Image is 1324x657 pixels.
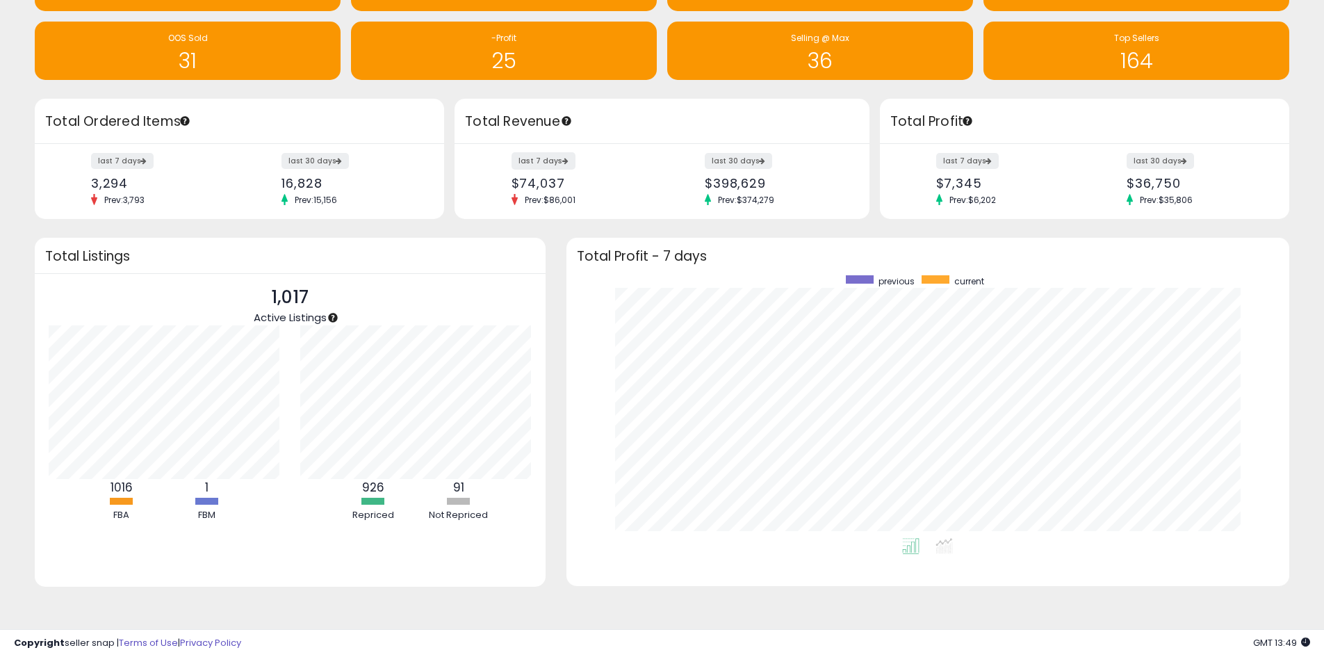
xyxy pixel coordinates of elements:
[936,176,1074,190] div: $7,345
[453,479,464,496] b: 91
[942,194,1003,206] span: Prev: $6,202
[983,22,1289,80] a: Top Sellers 164
[936,153,999,169] label: last 7 days
[1253,636,1310,649] span: 2025-09-15 13:49 GMT
[254,310,327,325] span: Active Listings
[705,176,845,190] div: $398,629
[491,32,516,44] span: -Profit
[45,251,535,261] h3: Total Listings
[281,176,420,190] div: 16,828
[1127,176,1265,190] div: $36,750
[518,194,582,206] span: Prev: $86,001
[1133,194,1200,206] span: Prev: $35,806
[205,479,209,496] b: 1
[512,176,652,190] div: $74,037
[327,311,339,324] div: Tooltip anchor
[667,22,973,80] a: Selling @ Max 36
[281,153,349,169] label: last 30 days
[791,32,849,44] span: Selling @ Max
[954,275,984,287] span: current
[1114,32,1159,44] span: Top Sellers
[42,49,334,72] h1: 31
[288,194,344,206] span: Prev: 15,156
[351,22,657,80] a: -Profit 25
[45,112,434,131] h3: Total Ordered Items
[577,251,1279,261] h3: Total Profit - 7 days
[168,32,208,44] span: OOS Sold
[358,49,650,72] h1: 25
[180,636,241,649] a: Privacy Policy
[878,275,915,287] span: previous
[80,509,163,522] div: FBA
[890,112,1279,131] h3: Total Profit
[119,636,178,649] a: Terms of Use
[179,115,191,127] div: Tooltip anchor
[465,112,859,131] h3: Total Revenue
[14,636,65,649] strong: Copyright
[254,284,327,311] p: 1,017
[961,115,974,127] div: Tooltip anchor
[35,22,341,80] a: OOS Sold 31
[990,49,1282,72] h1: 164
[711,194,781,206] span: Prev: $374,279
[332,509,415,522] div: Repriced
[14,637,241,650] div: seller snap | |
[512,152,575,170] label: last 7 days
[560,115,573,127] div: Tooltip anchor
[674,49,966,72] h1: 36
[165,509,249,522] div: FBM
[91,176,229,190] div: 3,294
[91,153,154,169] label: last 7 days
[1127,153,1194,169] label: last 30 days
[97,194,152,206] span: Prev: 3,793
[362,479,384,496] b: 926
[705,153,772,169] label: last 30 days
[111,479,133,496] b: 1016
[417,509,500,522] div: Not Repriced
